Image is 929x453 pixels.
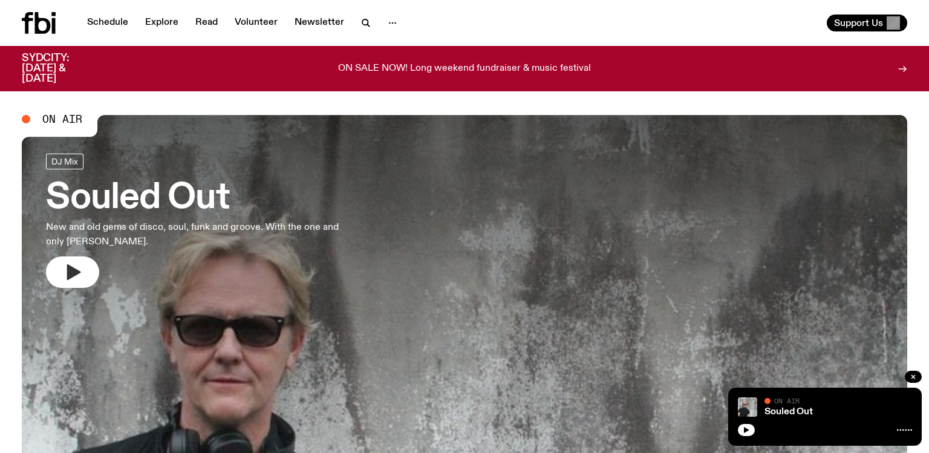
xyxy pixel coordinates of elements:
a: Schedule [80,15,135,31]
span: Support Us [834,18,883,28]
span: On Air [42,114,82,125]
span: On Air [774,397,800,405]
p: New and old gems of disco, soul, funk and groove. With the one and only [PERSON_NAME]. [46,220,356,249]
a: Volunteer [227,15,285,31]
a: Newsletter [287,15,351,31]
button: Support Us [827,15,907,31]
img: Stephen looks directly at the camera, wearing a black tee, black sunglasses and headphones around... [738,397,757,417]
p: ON SALE NOW! Long weekend fundraiser & music festival [338,64,591,74]
a: Explore [138,15,186,31]
a: Souled OutNew and old gems of disco, soul, funk and groove. With the one and only [PERSON_NAME]. [46,154,356,288]
h3: Souled Out [46,181,356,215]
a: Read [188,15,225,31]
a: Souled Out [764,407,813,417]
span: DJ Mix [51,157,78,166]
a: DJ Mix [46,154,83,169]
h3: SYDCITY: [DATE] & [DATE] [22,53,99,84]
